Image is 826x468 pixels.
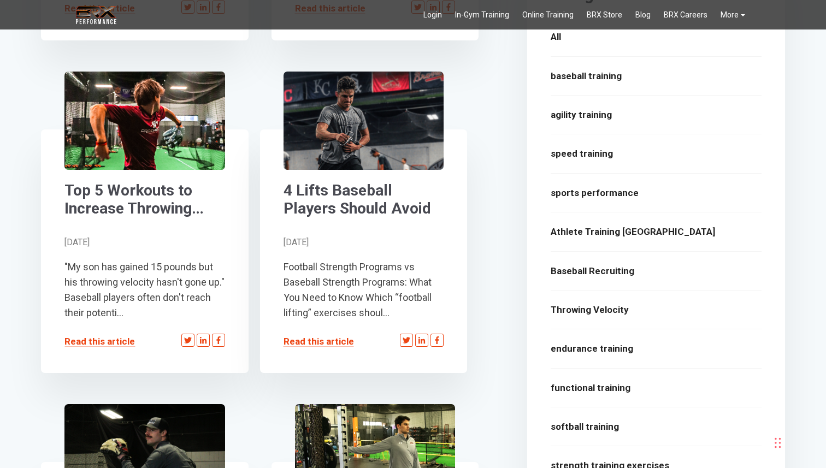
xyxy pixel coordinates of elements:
[629,4,657,26] a: Blog
[551,340,762,357] a: endurance training
[580,4,629,26] a: BRX Store
[64,181,225,218] a: Top 5 Workouts to Increase Throwing Velocity
[551,145,762,162] a: speed training
[551,418,762,435] a: softball training
[284,336,354,347] a: Read this article
[64,237,90,247] small: [DATE]
[551,185,762,201] a: sports performance
[516,4,580,26] a: Online Training
[64,72,225,170] a: Top 5 Workouts to Increase Throwing Velocity
[64,259,225,321] p: "My son has gained 15 pounds but his throwing velocity hasn't gone up." Baseball players often do...
[284,181,444,218] a: 4 Lifts Baseball Players Should Avoid
[551,263,762,279] a: Baseball Recruiting
[284,237,309,247] small: [DATE]
[74,4,118,26] img: BRX Transparent Logo-2
[551,106,762,123] a: agility training
[665,350,826,468] iframe: Chat Widget
[417,4,449,26] a: Login
[64,336,135,347] a: Read this article
[551,28,762,45] a: All
[284,259,444,321] p: Football Strength Programs vs Baseball Strength Programs: What You Need to Know Which “football l...
[284,72,444,170] a: 4 Lifts Baseball Players Should Avoid
[417,4,752,26] div: Navigation Menu
[775,426,781,459] div: Drag
[714,4,752,26] a: More
[657,4,714,26] a: BRX Careers
[551,68,762,84] a: baseball training
[449,4,516,26] a: In-Gym Training
[551,223,762,240] a: Athlete Training [GEOGRAPHIC_DATA]
[551,380,762,396] a: functional training
[551,301,762,318] a: Throwing Velocity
